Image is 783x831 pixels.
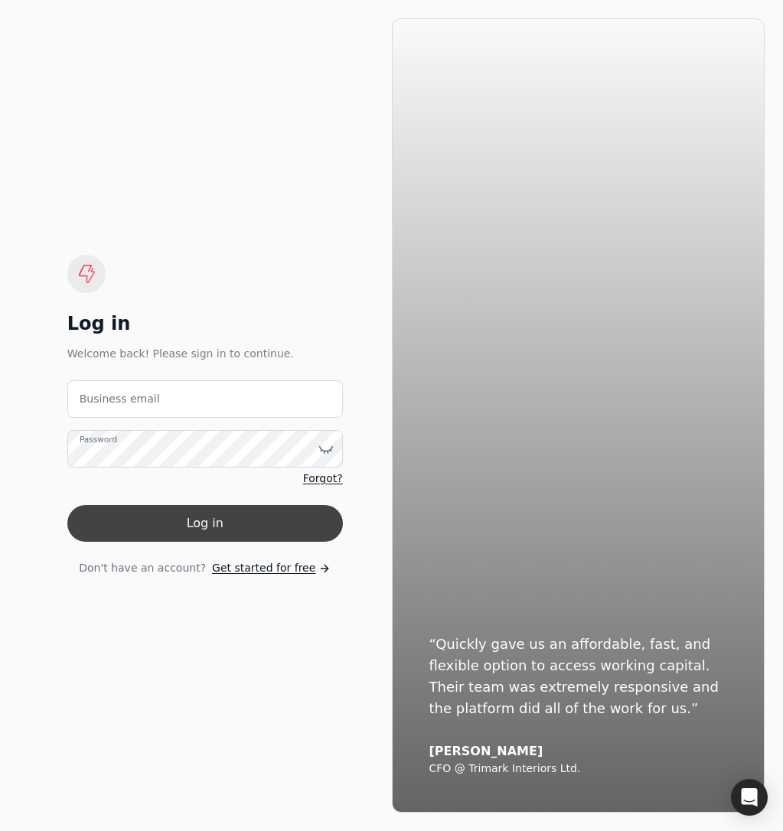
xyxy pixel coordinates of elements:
[429,762,728,776] div: CFO @ Trimark Interiors Ltd.
[80,434,117,446] label: Password
[212,560,331,576] a: Get started for free
[429,634,728,719] div: “Quickly gave us an affordable, fast, and flexible option to access working capital. Their team w...
[303,471,343,487] a: Forgot?
[731,779,768,816] div: Open Intercom Messenger
[79,560,206,576] span: Don't have an account?
[67,311,343,336] div: Log in
[80,391,160,407] label: Business email
[67,345,343,362] div: Welcome back! Please sign in to continue.
[212,560,315,576] span: Get started for free
[429,744,728,759] div: [PERSON_NAME]
[67,505,343,542] button: Log in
